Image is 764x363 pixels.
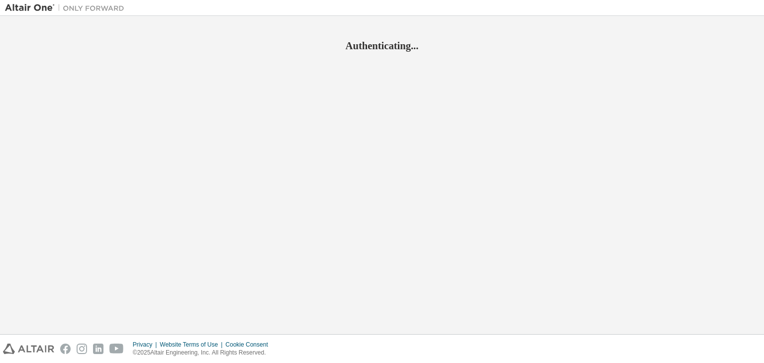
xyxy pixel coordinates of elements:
[133,349,274,357] p: © 2025 Altair Engineering, Inc. All Rights Reserved.
[160,341,225,349] div: Website Terms of Use
[5,3,129,13] img: Altair One
[109,344,124,354] img: youtube.svg
[3,344,54,354] img: altair_logo.svg
[225,341,274,349] div: Cookie Consent
[93,344,103,354] img: linkedin.svg
[133,341,160,349] div: Privacy
[60,344,71,354] img: facebook.svg
[5,39,759,52] h2: Authenticating...
[77,344,87,354] img: instagram.svg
